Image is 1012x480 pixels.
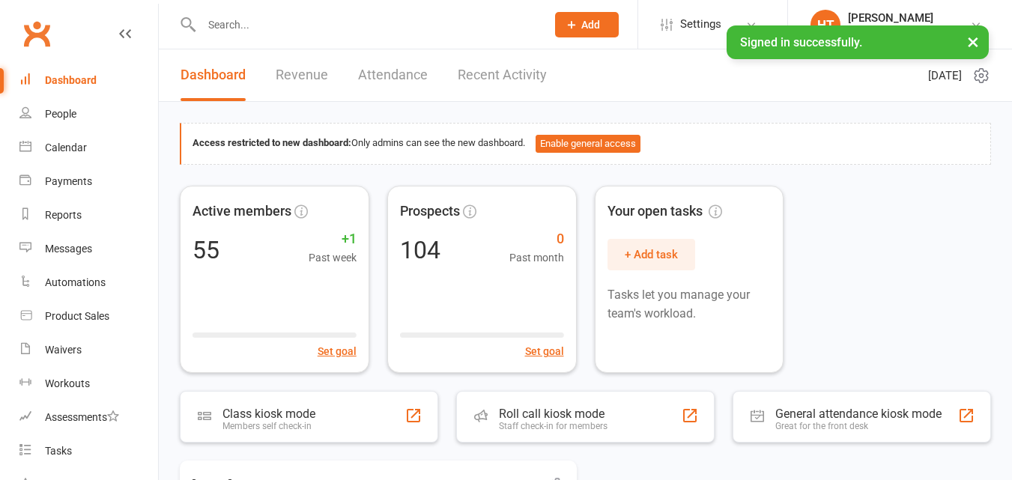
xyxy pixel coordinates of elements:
div: Only admins can see the new dashboard. [193,135,979,153]
button: Set goal [525,343,564,359]
span: Your open tasks [607,201,722,222]
div: Reports [45,209,82,221]
div: Sapiens Fitness [848,25,933,38]
span: Past month [509,249,564,266]
div: Automations [45,276,106,288]
span: Signed in successfully. [740,35,862,49]
div: Dashboard [45,74,97,86]
a: Calendar [19,131,158,165]
a: Assessments [19,401,158,434]
div: Members self check-in [222,421,315,431]
span: Settings [680,7,721,41]
a: Dashboard [19,64,158,97]
a: Product Sales [19,300,158,333]
div: HT [810,10,840,40]
span: Prospects [400,201,460,222]
div: Calendar [45,142,87,154]
div: Assessments [45,411,119,423]
div: Class kiosk mode [222,407,315,421]
div: Product Sales [45,310,109,322]
div: General attendance kiosk mode [775,407,942,421]
div: Staff check-in for members [499,421,607,431]
button: Enable general access [536,135,640,153]
a: People [19,97,158,131]
div: Workouts [45,377,90,389]
div: People [45,108,76,120]
button: × [960,25,987,58]
div: Messages [45,243,92,255]
a: Waivers [19,333,158,367]
span: +1 [309,228,357,250]
a: Dashboard [181,49,246,101]
span: Add [581,19,600,31]
div: 104 [400,238,440,262]
a: Payments [19,165,158,198]
button: Add [555,12,619,37]
div: Waivers [45,344,82,356]
a: Messages [19,232,158,266]
div: Great for the front desk [775,421,942,431]
a: Reports [19,198,158,232]
span: Active members [193,201,291,222]
input: Search... [197,14,536,35]
strong: Access restricted to new dashboard: [193,137,351,148]
a: Tasks [19,434,158,468]
button: + Add task [607,239,695,270]
span: Past week [309,249,357,266]
div: 55 [193,238,219,262]
a: Revenue [276,49,328,101]
span: 0 [509,228,564,250]
p: Tasks let you manage your team's workload. [607,285,772,323]
span: [DATE] [928,67,962,85]
div: Tasks [45,445,72,457]
a: Recent Activity [458,49,547,101]
a: Workouts [19,367,158,401]
a: Attendance [358,49,428,101]
button: Set goal [318,343,357,359]
div: Roll call kiosk mode [499,407,607,421]
a: Clubworx [18,15,55,52]
div: [PERSON_NAME] [848,11,933,25]
div: Payments [45,175,92,187]
a: Automations [19,266,158,300]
